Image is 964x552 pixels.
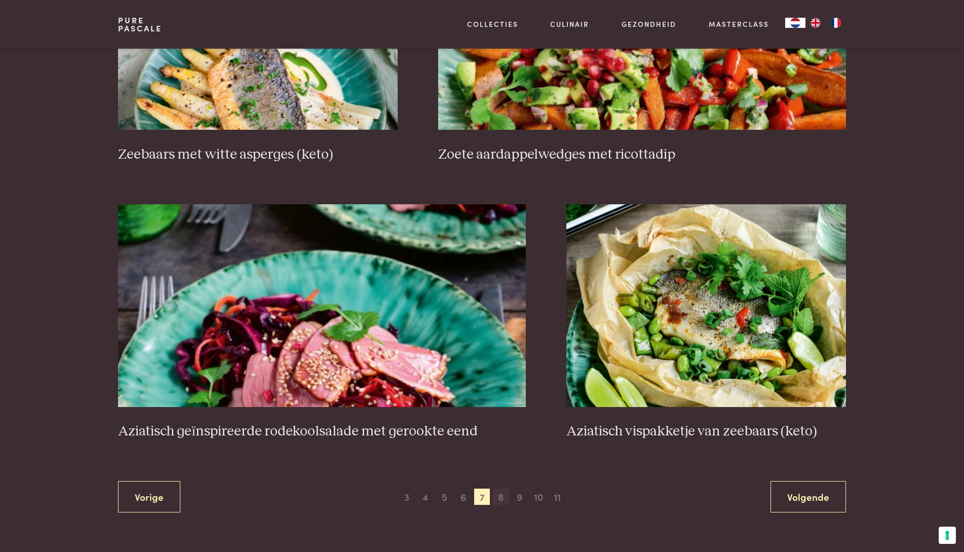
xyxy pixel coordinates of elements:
[622,19,676,29] a: Gezondheid
[118,204,526,440] a: Aziatisch geïnspireerde rodekoolsalade met gerookte eend Aziatisch geïnspireerde rodekoolsalade m...
[805,18,846,28] ul: Language list
[826,18,846,28] a: FR
[566,204,846,440] a: Aziatisch vispakketje van zeebaars (keto) Aziatisch vispakketje van zeebaars (keto)
[474,489,490,505] span: 7
[512,489,528,505] span: 9
[118,16,162,32] a: PurePascale
[467,19,518,29] a: Collecties
[709,19,769,29] a: Masterclass
[118,204,526,407] img: Aziatisch geïnspireerde rodekoolsalade met gerookte eend
[399,489,415,505] span: 3
[785,18,846,28] aside: Language selected: Nederlands
[493,489,509,505] span: 8
[785,18,805,28] a: NL
[805,18,826,28] a: EN
[438,146,846,164] h3: Zoete aardappelwedges met ricottadip
[118,423,526,440] h3: Aziatisch geïnspireerde rodekoolsalade met gerookte eend
[566,423,846,440] h3: Aziatisch vispakketje van zeebaars (keto)
[417,489,434,505] span: 4
[530,489,547,505] span: 10
[455,489,471,505] span: 6
[939,527,956,544] button: Uw voorkeuren voor toestemming voor trackingtechnologieën
[550,19,589,29] a: Culinair
[785,18,805,28] div: Language
[770,481,846,513] a: Volgende
[118,481,180,513] a: Vorige
[118,146,398,164] h3: Zeebaars met witte asperges (keto)
[566,204,846,407] img: Aziatisch vispakketje van zeebaars (keto)
[549,489,565,505] span: 11
[436,489,452,505] span: 5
